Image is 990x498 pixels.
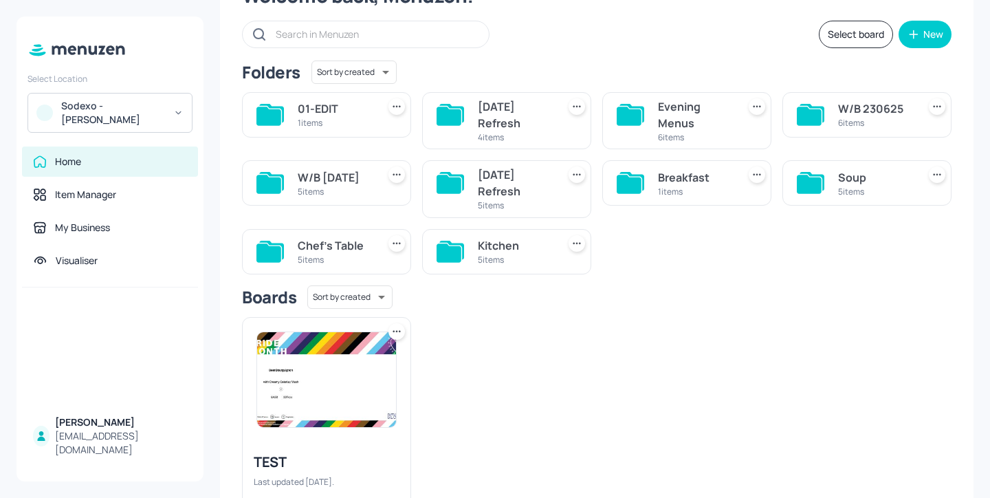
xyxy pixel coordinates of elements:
[819,21,893,48] button: Select board
[56,254,98,268] div: Visualiser
[658,98,732,131] div: Evening Menus
[899,21,951,48] button: New
[55,221,110,235] div: My Business
[307,283,393,311] div: Sort by created
[478,166,552,199] div: [DATE] Refresh
[838,117,912,129] div: 6 items
[298,186,372,197] div: 5 items
[838,186,912,197] div: 5 items
[838,169,912,186] div: Soup
[242,286,296,308] div: Boards
[838,100,912,117] div: W/B 230625
[298,237,372,254] div: Chef's Table
[55,155,81,169] div: Home
[298,117,372,129] div: 1 items
[478,254,552,266] div: 5 items
[298,254,372,266] div: 5 items
[478,199,552,211] div: 5 items
[311,58,397,86] div: Sort by created
[55,415,187,429] div: [PERSON_NAME]
[242,61,300,83] div: Folders
[923,30,943,39] div: New
[55,188,116,202] div: Item Manager
[254,453,399,472] div: TEST
[257,332,396,427] img: 2025-06-09-1749485237266fkt0a848rj.jpeg
[276,24,475,44] input: Search in Menuzen
[478,98,552,131] div: [DATE] Refresh
[298,100,372,117] div: 01-EDIT
[658,131,732,143] div: 6 items
[55,429,187,457] div: [EMAIL_ADDRESS][DOMAIN_NAME]
[658,169,732,186] div: Breakfast
[478,237,552,254] div: Kitchen
[478,131,552,143] div: 4 items
[658,186,732,197] div: 1 items
[27,73,192,85] div: Select Location
[298,169,372,186] div: W/B [DATE]
[61,99,165,127] div: Sodexo - [PERSON_NAME]
[254,476,399,488] div: Last updated [DATE].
